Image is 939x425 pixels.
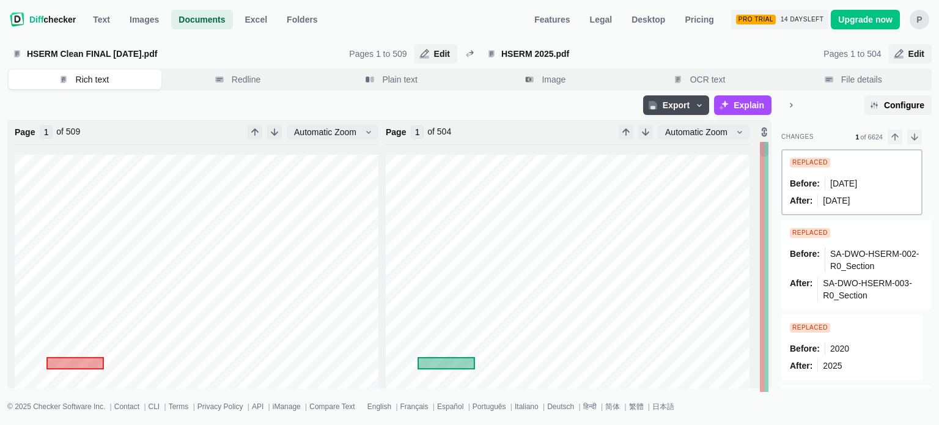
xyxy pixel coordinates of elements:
[830,249,919,271] span: SA-DWO-HSERM-002-R0_Section
[462,46,477,61] button: Swap diffs
[587,13,615,26] span: Legal
[823,361,842,371] span: 2025
[90,13,112,26] span: Text
[309,402,355,411] a: Compare Text
[860,133,883,141] span: of 6624
[400,402,429,411] a: Français
[781,95,801,115] button: Minimize sidebar
[56,125,80,138] div: of
[663,126,730,138] span: Automatic Zoom
[15,126,35,138] strong: Page
[781,16,823,23] span: 14 days left
[267,125,282,139] button: Next Page
[386,126,406,138] strong: Page
[736,15,776,24] div: Pro Trial
[316,70,469,89] button: Plain text
[7,44,342,64] label: HSERM Clean FINAL Aug 25 2020.pdf upload
[482,44,816,64] label: HSERM 2025.pdf upload
[605,402,620,411] a: 简体
[790,158,830,168] div: Replaced
[910,10,929,29] button: P
[499,48,811,60] span: HSERM 2025.pdf
[24,48,337,60] span: HSERM Clean FINAL [DATE].pdf
[367,402,391,411] a: English
[836,13,895,26] span: Upgrade now
[781,133,814,141] div: Changes
[688,73,728,86] span: OCR text
[7,401,114,413] li: © 2025 Checker Software Inc.
[864,95,932,115] button: Configure
[660,99,692,111] span: Export
[638,125,653,139] button: Next Page
[906,48,927,60] span: Edit
[127,13,161,26] span: Images
[427,125,451,138] div: of
[432,48,452,60] span: Edit
[888,130,902,144] button: Previous Change
[380,73,420,86] span: Plain text
[823,48,881,60] div: Pages 1 to 504
[790,342,820,355] span: Before:
[823,196,850,205] span: [DATE]
[122,10,166,29] a: Images
[790,248,820,260] span: Before:
[624,70,777,89] button: OCR text
[473,402,506,411] a: Português
[731,99,767,111] span: Explain
[583,402,597,411] a: हिन्दी
[790,177,820,190] span: Before:
[790,277,812,289] span: After:
[171,10,232,29] a: Documents
[882,99,927,111] span: Configure
[778,70,930,89] button: File details
[583,10,620,29] a: Legal
[10,10,76,29] a: Diffchecker
[482,44,816,64] span: HSERM 2025.pdf
[759,125,769,139] button: Lock scroll
[907,130,922,144] button: Next Change
[66,127,80,136] span: 509
[619,125,633,139] button: Previous Page
[855,133,859,141] span: 1
[823,278,911,300] span: SA-DWO-HSERM-003-R0_Section
[515,402,539,411] a: Italiano
[7,44,342,64] span: HSERM Clean FINAL Aug 25 2020.pdf
[790,323,830,333] div: Replaced
[839,73,885,86] span: File details
[29,15,43,24] span: Diff
[437,127,451,136] span: 504
[714,95,771,115] button: Explain
[830,344,849,353] span: 2020
[790,360,812,372] span: After:
[252,402,263,411] a: API
[169,402,189,411] a: Terms
[287,125,378,139] button: Automatic Zoom
[470,70,623,89] button: Image
[437,402,463,411] a: Español
[29,13,76,26] span: checker
[629,13,668,26] span: Desktop
[229,73,263,86] span: Redline
[9,70,161,89] button: Rich text
[10,12,24,27] img: Diffchecker logo
[624,10,672,29] a: Desktop
[539,73,568,86] span: Image
[889,44,932,64] button: Edit
[652,402,674,411] a: 日本語
[273,402,301,411] a: iManage
[149,402,160,411] a: CLI
[414,44,457,64] button: Edit
[682,13,716,26] span: Pricing
[349,48,407,60] div: Pages 1 to 509
[279,10,325,29] button: Folders
[629,402,644,411] a: 繁體
[73,73,111,86] span: Rich text
[238,10,275,29] a: Excel
[248,125,262,139] button: Previous Page
[114,402,139,411] a: Contact
[527,10,577,29] a: Features
[677,10,721,29] a: Pricing
[197,402,243,411] a: Privacy Policy
[86,10,117,29] a: Text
